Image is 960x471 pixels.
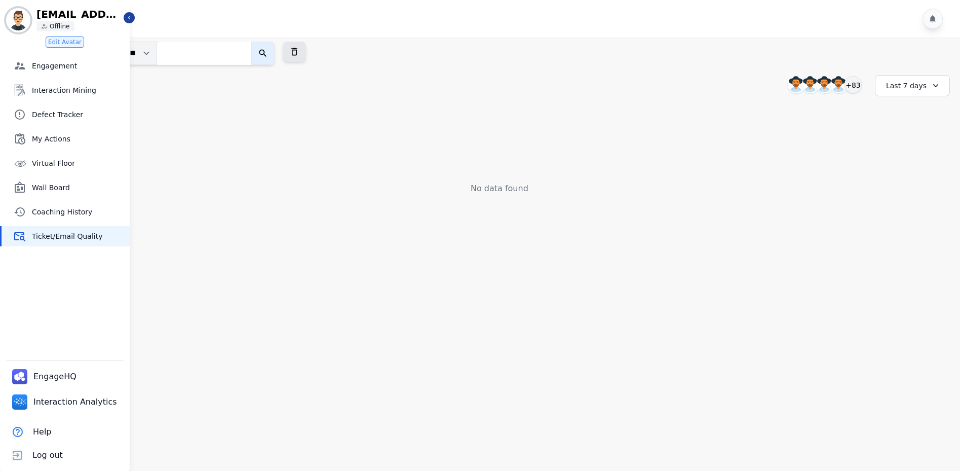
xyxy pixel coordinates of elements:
a: Interaction Analytics [8,390,123,414]
span: Wall Board [32,183,126,193]
img: Bordered avatar [6,8,30,32]
a: My Actions [2,129,130,149]
span: Help [33,426,51,438]
span: My Actions [32,134,126,144]
p: Offline [50,22,69,30]
a: Wall Board [2,177,130,198]
div: No data found [49,183,950,195]
span: Interaction Mining [32,85,126,95]
span: EngageHQ [33,371,79,383]
a: Virtual Floor [2,153,130,173]
div: +83 [844,76,862,93]
button: Help [6,420,53,444]
a: EngageHQ [8,365,83,388]
a: Ticket/Email Quality [2,226,130,246]
a: Coaching History [2,202,130,222]
a: Defect Tracker [2,104,130,125]
button: Edit Avatar [46,37,84,48]
div: Last 7 days [875,75,950,96]
span: Defect Tracker [32,110,126,120]
span: Ticket/Email Quality [32,231,126,241]
a: Interaction Mining [2,80,130,100]
a: Engagement [2,56,130,76]
p: [EMAIL_ADDRESS][PERSON_NAME][DOMAIN_NAME] [36,9,123,19]
button: Log out [6,444,65,467]
span: Engagement [32,61,126,71]
span: Interaction Analytics [33,396,119,408]
span: Virtual Floor [32,158,126,168]
span: Coaching History [32,207,126,217]
span: Log out [32,449,63,461]
img: person [42,23,48,29]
